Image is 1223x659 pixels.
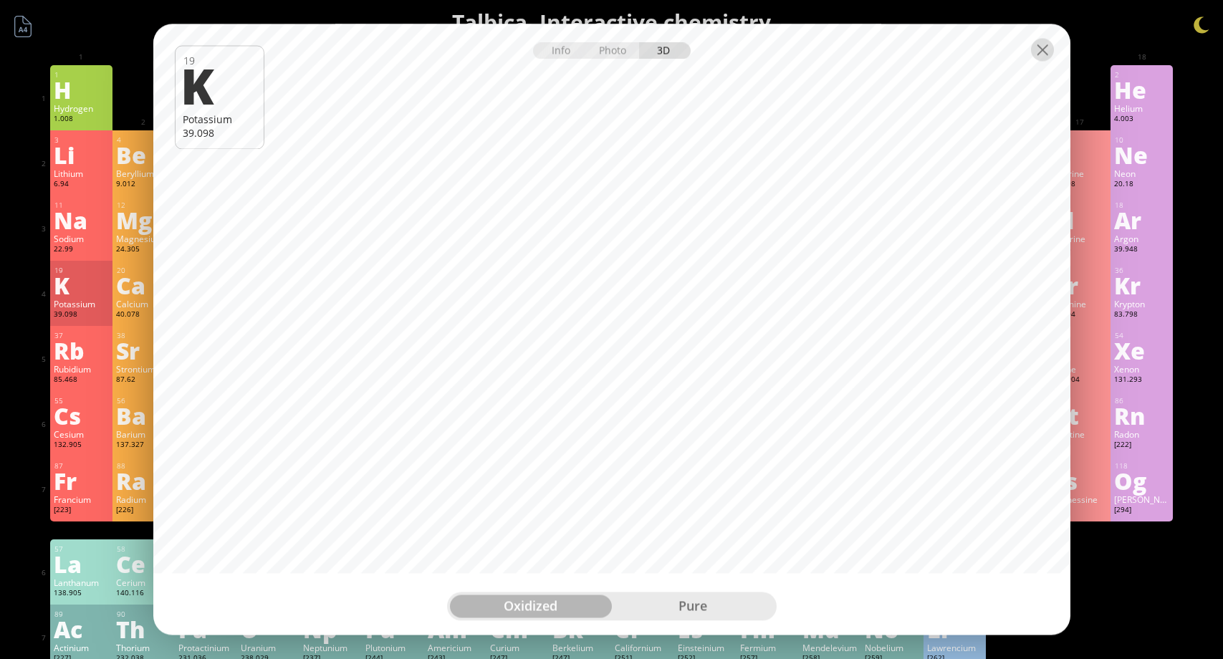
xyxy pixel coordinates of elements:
div: 22.99 [54,244,109,256]
div: Og [1114,469,1169,492]
div: Einsteinium [678,642,733,653]
div: Chlorine [1052,233,1107,244]
h1: Talbica. Interactive chemistry [39,7,1185,37]
div: Berkelium [552,642,608,653]
div: Ca [116,274,171,297]
div: Ar [1114,208,1169,231]
div: Thorium [116,642,171,653]
div: Helium [1114,102,1169,114]
div: 117 [1052,461,1107,471]
div: 138.905 [54,588,109,600]
div: 9.012 [116,179,171,191]
div: 55 [54,396,109,405]
div: Barium [116,428,171,440]
div: Fr [54,469,109,492]
div: Rb [54,339,109,362]
div: 1 [54,70,109,80]
div: 4 [117,135,171,145]
div: 85 [1052,396,1107,405]
div: Astatine [1052,428,1107,440]
div: [293] [1052,505,1107,516]
div: Pa [178,617,234,640]
div: Neon [1114,168,1169,179]
div: Mendelevium [802,642,858,653]
div: 4.003 [1114,114,1169,125]
div: Rn [1114,404,1169,427]
div: Cm [490,617,545,640]
div: Kr [1114,274,1169,297]
div: 36 [1115,266,1169,275]
div: Pu [365,617,421,640]
div: Calcium [116,298,171,309]
div: 2 [1115,70,1169,80]
div: Ne [1114,143,1169,166]
div: Americium [428,642,483,653]
div: 53 [1052,331,1107,340]
div: 87 [54,461,109,471]
div: Neptunium [303,642,358,653]
div: 86 [1115,396,1169,405]
div: No [865,617,920,640]
div: 35 [1052,266,1107,275]
div: Fluorine [1052,168,1107,179]
div: 54 [1115,331,1169,340]
div: Br [1052,274,1107,297]
div: 137.327 [116,440,171,451]
div: 132.905 [54,440,109,451]
div: 57 [54,544,109,554]
div: Cs [54,404,109,427]
div: Radium [116,494,171,505]
div: Cesium [54,428,109,440]
div: Ba [116,404,171,427]
div: Plutonium [365,642,421,653]
div: 10 [1115,135,1169,145]
div: Info [533,43,588,59]
div: Cerium [116,577,171,588]
div: I [1052,339,1107,362]
div: 24.305 [116,244,171,256]
div: K [181,61,254,110]
div: Ce [116,552,171,575]
div: Cl [1052,208,1107,231]
div: 6.94 [54,179,109,191]
div: 18 [1115,201,1169,210]
div: 56 [117,396,171,405]
div: U [241,617,296,640]
div: 11 [54,201,109,210]
div: Np [303,617,358,640]
div: Rubidium [54,363,109,375]
div: 126.904 [1052,375,1107,386]
div: 90 [117,610,171,619]
div: He [1114,78,1169,101]
div: Francium [54,494,109,505]
div: Ts [1052,469,1107,492]
div: Krypton [1114,298,1169,309]
div: Sr [116,339,171,362]
div: Californium [615,642,670,653]
div: K [54,274,109,297]
div: Fm [740,617,795,640]
div: 39.948 [1114,244,1169,256]
div: 12 [117,201,171,210]
div: Beryllium [116,168,171,179]
div: [294] [1114,505,1169,516]
div: Be [116,143,171,166]
div: Fermium [740,642,795,653]
div: [PERSON_NAME] [1114,494,1169,505]
div: 131.293 [1114,375,1169,386]
div: Magnesium [116,233,171,244]
div: Actinium [54,642,109,653]
div: Lithium [54,168,109,179]
div: Photo [587,43,639,59]
div: La [54,552,109,575]
div: Lanthanum [54,577,109,588]
div: 39.098 [183,126,256,140]
div: 85.468 [54,375,109,386]
div: 58 [117,544,171,554]
div: Es [678,617,733,640]
div: Ac [54,617,109,640]
div: Xe [1114,339,1169,362]
div: 9 [1052,135,1107,145]
div: 87.62 [116,375,171,386]
div: Strontium [116,363,171,375]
